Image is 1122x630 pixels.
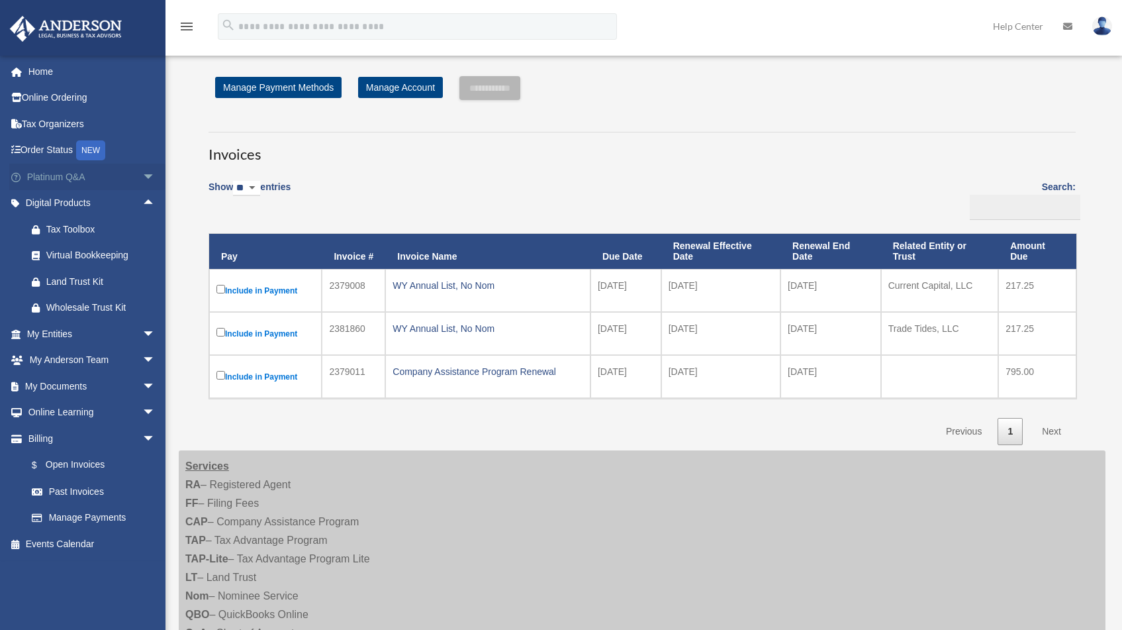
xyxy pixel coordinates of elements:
strong: CAP [185,516,208,527]
td: [DATE] [590,312,661,355]
a: Land Trust Kit [19,268,175,295]
span: $ [39,457,46,474]
input: Include in Payment [216,328,225,337]
a: Wholesale Trust Kit [19,295,175,321]
td: Trade Tides, LLC [881,312,998,355]
div: Wholesale Trust Kit [46,299,159,316]
a: My Anderson Teamarrow_drop_down [9,347,175,374]
td: [DATE] [661,355,780,398]
a: Virtual Bookkeeping [19,242,175,269]
label: Include in Payment [216,325,314,342]
span: arrow_drop_up [142,190,169,217]
label: Include in Payment [216,368,314,385]
a: Online Learningarrow_drop_down [9,399,175,426]
span: arrow_drop_down [142,399,169,427]
a: Digital Productsarrow_drop_up [9,190,175,217]
div: Company Assistance Program Renewal [393,362,583,381]
td: [DATE] [780,269,881,312]
a: Tax Toolbox [19,216,175,242]
td: [DATE] [661,269,780,312]
td: 217.25 [998,312,1076,355]
a: Order StatusNEW [9,137,175,164]
th: Pay: activate to sort column descending [209,234,322,270]
th: Invoice #: activate to sort column ascending [322,234,385,270]
select: Showentries [233,181,260,196]
a: 1 [998,418,1023,445]
h3: Invoices [209,132,1076,165]
label: Include in Payment [216,282,314,299]
a: Past Invoices [19,478,169,505]
th: Related Entity or Trust: activate to sort column ascending [881,234,998,270]
strong: Nom [185,590,209,602]
th: Renewal Effective Date: activate to sort column ascending [661,234,780,270]
a: Manage Payment Methods [215,77,342,98]
a: Previous [936,418,992,445]
div: NEW [76,140,105,160]
strong: LT [185,572,197,583]
a: Manage Payments [19,505,169,531]
a: Next [1032,418,1071,445]
a: My Entitiesarrow_drop_down [9,321,175,347]
div: WY Annual List, No Nom [393,276,583,295]
a: Platinum Q&Aarrow_drop_down [9,164,175,190]
strong: TAP [185,535,206,546]
div: Land Trust Kit [46,274,159,290]
span: arrow_drop_down [142,425,169,452]
strong: QBO [185,609,209,620]
img: Anderson Advisors Platinum Portal [6,16,126,42]
th: Renewal End Date: activate to sort column ascending [780,234,881,270]
img: User Pic [1092,17,1112,36]
td: [DATE] [590,269,661,312]
label: Show entries [209,179,291,209]
strong: RA [185,479,201,490]
span: arrow_drop_down [142,347,169,374]
div: Tax Toolbox [46,221,159,238]
a: My Documentsarrow_drop_down [9,373,175,399]
span: arrow_drop_down [142,373,169,400]
a: Manage Account [358,77,443,98]
a: Billingarrow_drop_down [9,425,169,452]
th: Due Date: activate to sort column ascending [590,234,661,270]
td: 795.00 [998,355,1076,398]
td: [DATE] [661,312,780,355]
div: WY Annual List, No Nom [393,319,583,338]
td: 217.25 [998,269,1076,312]
input: Search: [970,195,1080,220]
i: search [221,18,236,32]
span: arrow_drop_down [142,164,169,191]
label: Search: [965,179,1076,220]
strong: Services [185,460,229,472]
th: Invoice Name: activate to sort column ascending [385,234,590,270]
a: Home [9,58,175,85]
i: menu [179,19,195,34]
input: Include in Payment [216,371,225,380]
strong: TAP-Lite [185,553,228,564]
a: Online Ordering [9,85,175,111]
th: Amount Due: activate to sort column ascending [998,234,1076,270]
td: [DATE] [780,355,881,398]
td: [DATE] [780,312,881,355]
td: 2381860 [322,312,385,355]
a: Tax Organizers [9,111,175,137]
td: 2379008 [322,269,385,312]
a: menu [179,23,195,34]
td: 2379011 [322,355,385,398]
a: Events Calendar [9,531,175,557]
input: Include in Payment [216,285,225,293]
span: arrow_drop_down [142,321,169,348]
td: Current Capital, LLC [881,269,998,312]
strong: FF [185,498,199,509]
div: Virtual Bookkeeping [46,247,159,264]
td: [DATE] [590,355,661,398]
a: $Open Invoices [19,452,162,479]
